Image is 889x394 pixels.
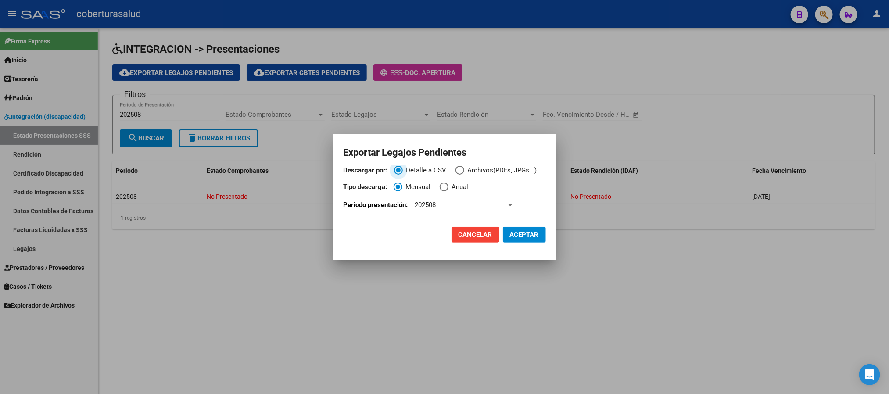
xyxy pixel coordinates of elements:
[459,231,492,239] span: Cancelar
[344,144,546,161] h2: Exportar Legajos Pendientes
[402,182,431,192] span: Mensual
[464,165,537,176] span: Archivos(PDFs, JPGs...)
[344,183,387,191] strong: Tipo descarga:
[344,201,408,209] span: Periodo presentación:
[859,364,880,385] div: Open Intercom Messenger
[452,227,499,243] button: Cancelar
[403,165,447,176] span: Detalle a CSV
[448,182,469,192] span: Anual
[344,165,546,180] mat-radio-group: Descargar por:
[503,227,546,243] button: ACEPTAR
[510,231,539,239] span: ACEPTAR
[415,201,436,209] span: 202508
[344,166,388,174] strong: Descargar por:
[344,182,546,197] mat-radio-group: Tipo de descarga:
